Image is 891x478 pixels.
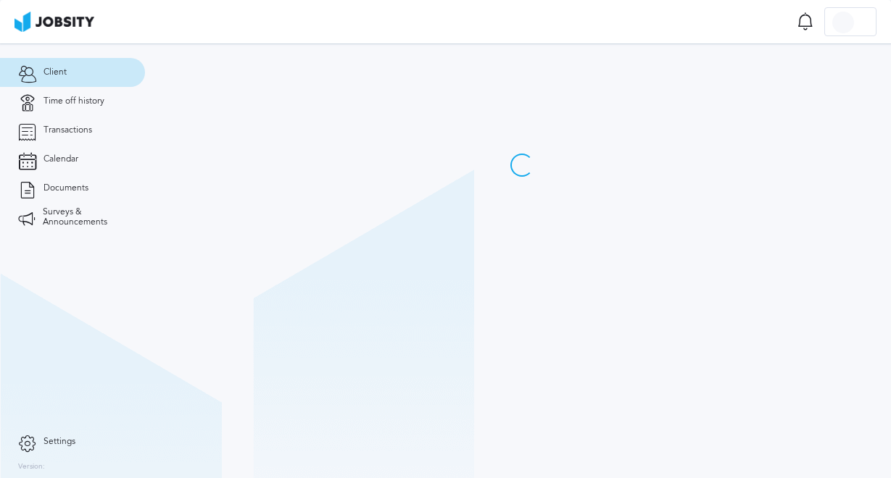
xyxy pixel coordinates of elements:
span: Client [43,67,67,77]
span: Settings [43,437,75,447]
span: Transactions [43,125,92,135]
span: Surveys & Announcements [43,207,127,227]
span: Documents [43,183,88,193]
span: Time off history [43,96,104,106]
span: Calendar [43,154,78,164]
img: ab4bad089aa723f57921c736e9817d99.png [14,12,94,32]
label: Version: [18,463,45,471]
